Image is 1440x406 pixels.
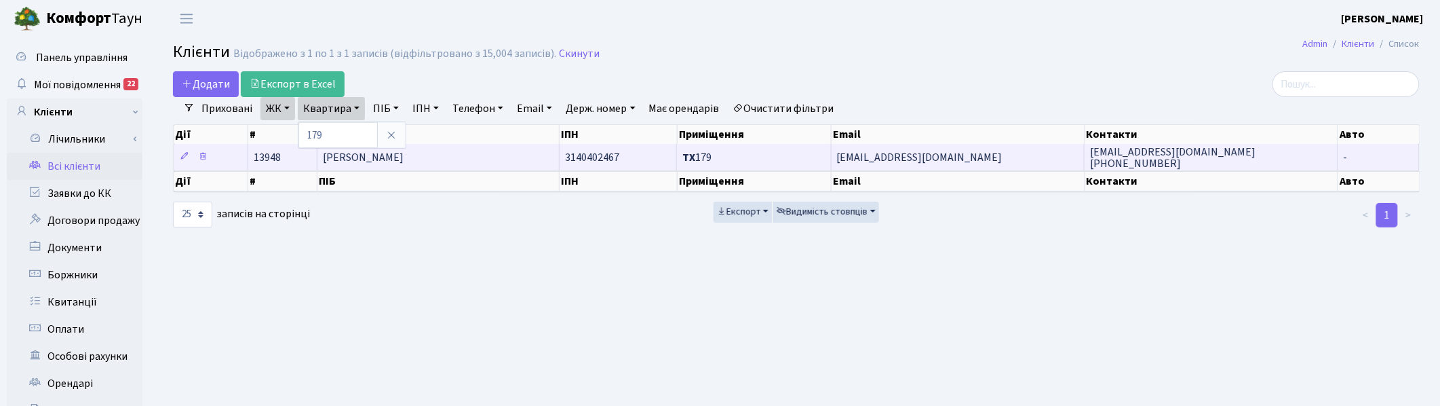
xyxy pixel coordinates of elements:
th: Контакти [1085,125,1339,144]
button: Видимість стовпців [773,202,879,223]
span: Експорт [717,205,761,219]
span: Додати [182,77,230,92]
li: Список [1375,37,1420,52]
span: [EMAIL_ADDRESS][DOMAIN_NAME] [837,150,1003,165]
a: ІПН [407,97,444,120]
button: Експорт [714,202,773,223]
th: ІПН [560,125,678,144]
a: Експорт в Excel [241,71,345,97]
span: - [1344,150,1348,165]
a: Держ. номер [560,97,640,120]
span: [EMAIL_ADDRESS][DOMAIN_NAME] [PHONE_NUMBER] [1090,145,1256,171]
a: Всі клієнти [7,153,142,180]
a: Заявки до КК [7,180,142,207]
span: Таун [46,7,142,31]
th: Авто [1338,171,1420,191]
a: Документи [7,234,142,261]
th: # [248,125,317,144]
span: Клієнти [173,40,230,64]
a: Лічильники [16,126,142,153]
a: Клієнти [1342,37,1375,51]
span: Мої повідомлення [34,77,121,92]
span: [PERSON_NAME] [323,150,404,165]
b: ТХ [682,150,695,165]
span: 179 [682,150,712,165]
th: ІПН [560,171,678,191]
span: 3140402467 [565,150,619,165]
a: Оплати [7,316,142,343]
img: logo.png [14,5,41,33]
div: 22 [123,78,138,90]
th: Дії [174,171,248,191]
span: Панель управління [36,50,128,65]
b: [PERSON_NAME] [1342,12,1424,26]
span: Видимість стовпців [777,205,868,219]
th: Контакти [1085,171,1339,191]
a: Скинути [559,48,600,60]
span: 13948 [254,150,281,165]
button: Переключити навігацію [170,7,203,30]
a: Боржники [7,261,142,289]
a: Admin [1303,37,1328,51]
a: Договори продажу [7,207,142,234]
a: Мої повідомлення22 [7,71,142,98]
label: записів на сторінці [173,202,310,227]
a: Має орендарів [644,97,725,120]
a: Додати [173,71,239,97]
select: записів на сторінці [173,202,212,227]
th: Приміщення [678,171,832,191]
a: Телефон [447,97,509,120]
div: Відображено з 1 по 1 з 1 записів (відфільтровано з 15,004 записів). [233,48,556,60]
nav: breadcrumb [1283,30,1440,58]
a: Квитанції [7,289,142,316]
th: ПІБ [317,171,560,191]
th: # [248,171,317,191]
a: Очистити фільтри [728,97,840,120]
input: Пошук... [1272,71,1420,97]
a: Орендарі [7,370,142,397]
th: Email [832,171,1085,191]
a: 1 [1376,203,1398,227]
a: [PERSON_NAME] [1342,11,1424,27]
th: Дії [174,125,248,144]
a: Клієнти [7,98,142,126]
b: Комфорт [46,7,111,29]
th: Авто [1338,125,1420,144]
th: Приміщення [678,125,832,144]
a: ПІБ [368,97,404,120]
a: Квартира [298,97,365,120]
a: Приховані [196,97,258,120]
th: Email [832,125,1085,144]
a: Панель управління [7,44,142,71]
a: Особові рахунки [7,343,142,370]
th: ПІБ [317,125,560,144]
a: ЖК [260,97,295,120]
a: Email [511,97,558,120]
